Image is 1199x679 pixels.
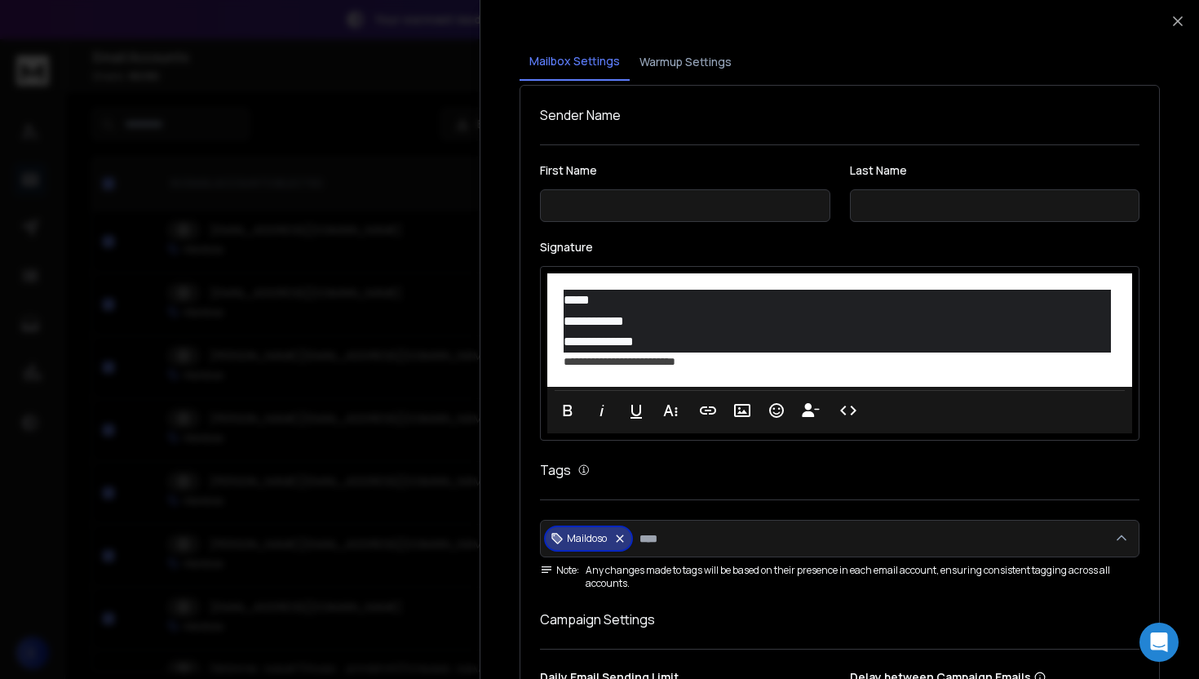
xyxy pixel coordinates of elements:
div: Any changes made to tags will be based on their presence in each email account, ensuring consiste... [540,564,1139,590]
div: Open Intercom Messenger [1139,623,1179,662]
label: Last Name [850,165,1140,176]
h1: Sender Name [540,105,1139,125]
label: Signature [540,242,1139,253]
h1: Campaign Settings [540,610,1139,629]
p: Maildoso [567,532,607,545]
button: Warmup Settings [630,44,741,80]
span: Note: [540,564,579,577]
h1: Tags [540,460,571,480]
button: Mailbox Settings [520,43,630,81]
label: First Name [540,165,830,176]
